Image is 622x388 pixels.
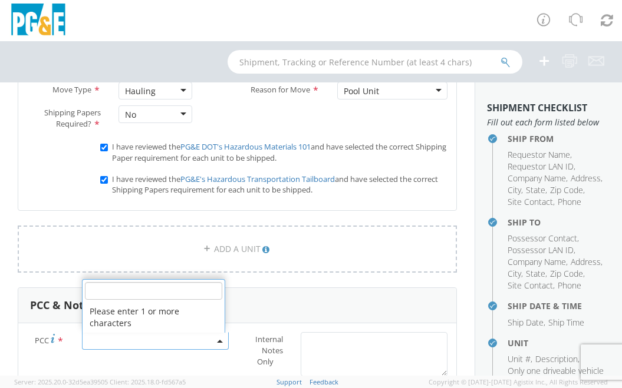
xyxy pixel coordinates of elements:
[526,184,547,196] li: ,
[535,353,578,364] span: Description
[508,161,574,172] span: Requestor LAN ID
[508,218,610,227] h4: Ship To
[508,280,553,291] span: Site Contact
[487,117,610,128] span: Fill out each form listed below
[508,184,523,196] li: ,
[508,301,610,310] h4: Ship Date & Time
[83,302,225,333] li: Please enter 1 or more characters
[18,225,457,273] a: ADD A UNIT
[52,84,91,95] span: Move Type
[508,256,566,267] span: Company Name
[100,176,108,184] input: I have reviewed thePG&E's Hazardous Transportation Tailboardand have selected the correct Shippin...
[550,268,585,280] li: ,
[508,173,566,184] span: Company Name
[508,317,545,329] li: ,
[571,256,603,268] li: ,
[251,84,310,95] span: Reason for Move
[508,134,610,143] h4: Ship From
[508,256,568,268] li: ,
[508,196,553,207] span: Site Contact
[508,173,568,184] li: ,
[14,377,108,386] span: Server: 2025.20.0-32d5ea39505
[277,377,302,386] a: Support
[125,109,136,121] div: No
[255,334,283,367] span: Internal Notes Only
[558,280,581,291] span: Phone
[535,353,580,365] li: ,
[429,377,608,387] span: Copyright © [DATE]-[DATE] Agistix Inc., All Rights Reserved
[125,85,156,97] div: Hauling
[508,268,521,279] span: City
[508,149,572,161] li: ,
[508,353,531,364] span: Unit #
[526,268,545,279] span: State
[112,174,438,195] span: I have reviewed the and have selected the correct Shipping Papers requirement for each unit to be...
[526,268,547,280] li: ,
[508,184,521,195] span: City
[550,268,583,279] span: Zip Code
[112,141,446,163] span: I have reviewed the and have selected the correct Shipping Paper requirement for each unit to be ...
[558,196,581,207] span: Phone
[508,244,574,256] span: Possessor LAN ID
[44,107,101,129] span: Shipping Papers Required?
[508,161,575,173] li: ,
[110,377,186,386] span: Client: 2025.18.0-fd567a5
[487,101,587,114] strong: Shipment Checklist
[508,353,532,365] li: ,
[526,184,545,195] span: State
[180,174,335,184] a: PG&E's Hazardous Transportation Tailboard
[30,300,96,311] h3: PCC & Notes
[550,184,585,196] li: ,
[571,173,601,184] span: Address
[180,141,311,152] a: PG&E DOT's Hazardous Materials 101
[228,50,522,74] input: Shipment, Tracking or Reference Number (at least 4 chars)
[508,268,523,280] li: ,
[508,317,544,328] span: Ship Date
[508,244,575,256] li: ,
[9,4,68,38] img: pge-logo-06675f144f4cfa6a6814.png
[35,335,49,346] span: PCC
[508,233,577,244] span: Possessor Contact
[100,144,108,151] input: I have reviewed thePG&E DOT's Hazardous Materials 101and have selected the correct Shipping Paper...
[548,317,584,328] span: Ship Time
[550,184,583,195] span: Zip Code
[571,256,601,267] span: Address
[571,173,603,184] li: ,
[508,339,610,347] h4: Unit
[508,233,579,244] li: ,
[508,196,555,208] li: ,
[310,377,338,386] a: Feedback
[344,85,379,97] div: Pool Unit
[508,280,555,291] li: ,
[508,149,570,160] span: Requestor Name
